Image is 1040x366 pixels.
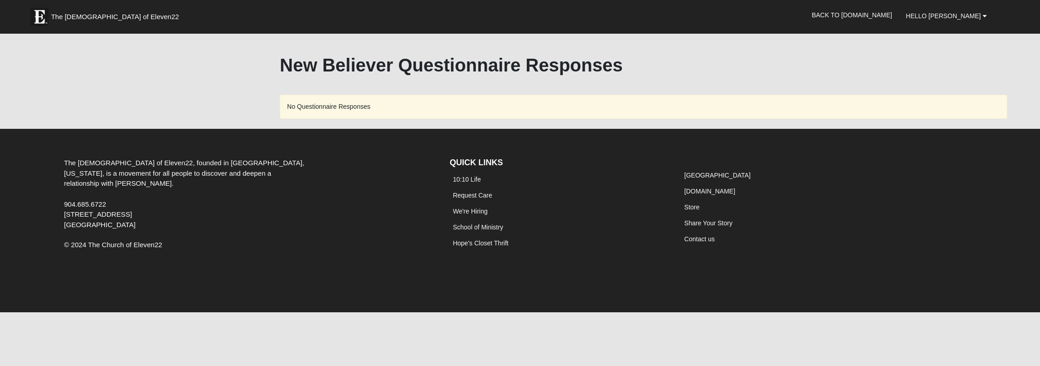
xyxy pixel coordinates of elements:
[57,158,314,230] div: The [DEMOGRAPHIC_DATA] of Eleven22, founded in [GEOGRAPHIC_DATA], [US_STATE], is a movement for a...
[684,203,699,211] a: Store
[684,172,751,179] a: [GEOGRAPHIC_DATA]
[805,4,899,26] a: Back to [DOMAIN_NAME]
[64,241,162,249] span: © 2024 The Church of Eleven22
[453,192,492,199] a: Request Care
[684,235,715,243] a: Contact us
[453,208,487,215] a: We're Hiring
[280,95,1007,119] div: No Questionnaire Responses
[26,3,208,26] a: The [DEMOGRAPHIC_DATA] of Eleven22
[64,221,136,229] span: [GEOGRAPHIC_DATA]
[453,239,508,247] a: Hope's Closet Thrift
[906,12,981,20] span: Hello [PERSON_NAME]
[899,5,994,27] a: Hello [PERSON_NAME]
[30,8,49,26] img: Eleven22 logo
[449,158,667,168] h4: QUICK LINKS
[280,54,1007,76] h2: New Believer Questionnaire Responses
[51,12,179,21] span: The [DEMOGRAPHIC_DATA] of Eleven22
[453,224,503,231] a: School of Ministry
[684,188,735,195] a: [DOMAIN_NAME]
[453,176,481,183] a: 10:10 Life
[684,219,732,227] a: Share Your Story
